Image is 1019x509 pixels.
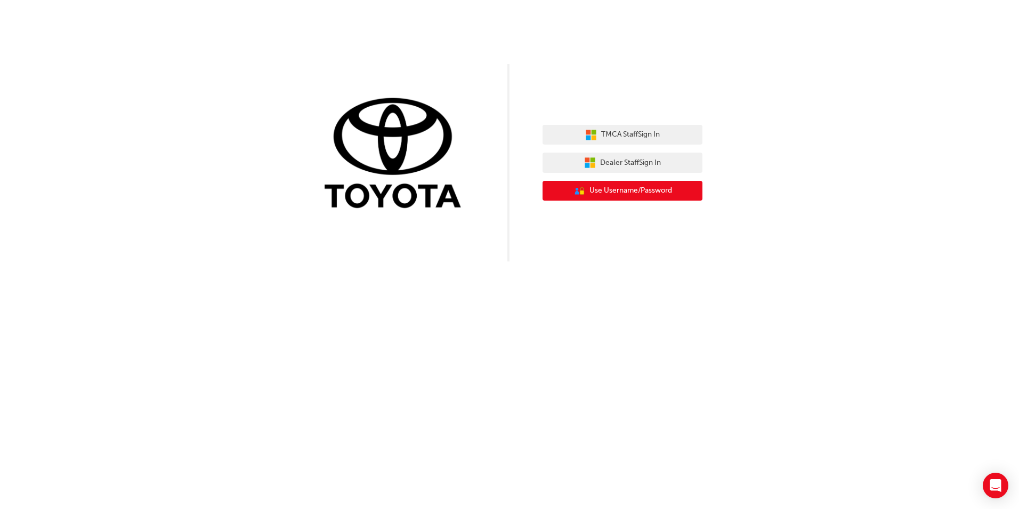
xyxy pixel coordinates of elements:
span: TMCA Staff Sign In [601,129,660,141]
span: Use Username/Password [589,185,672,197]
button: Dealer StaffSign In [543,153,702,173]
img: Trak [317,96,476,213]
button: Use Username/Password [543,181,702,201]
span: Dealer Staff Sign In [600,157,661,169]
div: Open Intercom Messenger [983,473,1008,498]
button: TMCA StaffSign In [543,125,702,145]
